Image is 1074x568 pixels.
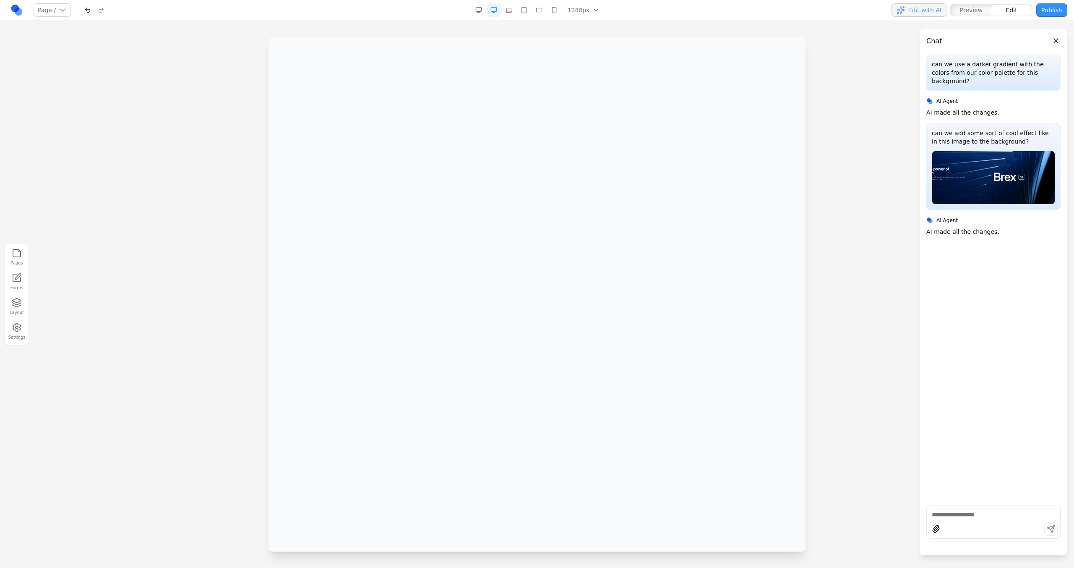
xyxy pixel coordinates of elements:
[926,228,999,236] p: AI made all the changes.
[960,6,983,14] span: Preview
[932,151,1055,204] img: Attachment
[8,246,26,268] button: Pages
[563,3,606,17] button: 1280px
[472,3,485,17] button: Desktop Wide
[908,6,941,14] span: Edit with AI
[532,3,546,17] button: Mobile Landscape
[926,36,942,46] h3: Chat
[517,3,531,17] button: Tablet
[8,296,26,317] button: Layout
[926,97,1061,105] div: AI Agent
[932,129,1055,146] p: can we add some sort of cool effect like in this image to the background?
[502,3,516,17] button: Laptop
[1006,6,1017,14] span: Edit
[1051,36,1061,45] button: Close panel
[892,3,946,17] button: Edit with AI
[34,3,71,17] button: Page:/
[487,3,501,17] button: Desktop
[1036,3,1067,17] button: Publish
[926,217,1061,224] div: AI Agent
[8,271,26,293] a: Forms
[547,3,561,17] button: Mobile
[926,108,999,117] p: AI made all the changes.
[8,321,26,342] button: Settings
[268,37,805,552] iframe: Preview
[932,60,1055,85] p: can we use a darker gradient with the colors from our color palette for this background?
